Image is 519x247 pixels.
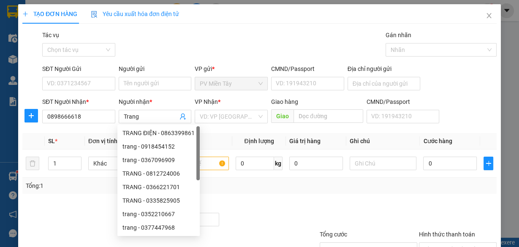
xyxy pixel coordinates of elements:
[26,181,201,190] div: Tổng: 1
[386,32,411,38] label: Gán nhãn
[7,8,20,17] span: Gửi:
[117,194,200,207] div: TRANG - 0335825905
[271,98,298,105] span: Giao hàng
[486,12,492,19] span: close
[117,221,200,234] div: trang - 0377447968
[122,209,195,219] div: trang - 0352210667
[72,38,145,49] div: 0937755600
[84,49,132,64] span: PHU MY
[244,138,274,144] span: Định lượng
[200,77,263,90] span: PV Miền Tây
[289,157,343,170] input: 0
[346,133,420,149] th: Ghi chú
[195,98,218,105] span: VP Nhận
[122,169,195,178] div: TRANG - 0812724006
[7,38,66,49] div: 0903071474
[7,27,66,38] div: TX PHU D
[119,64,192,73] div: Người gửi
[48,138,55,144] span: SL
[289,138,321,144] span: Giá trị hàng
[42,97,115,106] div: SĐT Người Nhận
[195,64,268,73] div: VP gửi
[119,97,192,106] div: Người nhận
[117,180,200,194] div: TRANG - 0366221701
[320,231,347,238] span: Tổng cước
[24,109,38,122] button: plus
[25,112,38,119] span: plus
[72,7,145,27] div: HANG NGOAI
[91,11,179,17] span: Yêu cầu xuất hóa đơn điện tử
[122,223,195,232] div: trang - 0377447968
[122,182,195,192] div: TRANG - 0366221701
[348,64,421,73] div: Địa chỉ người gửi
[348,77,421,90] input: Địa chỉ của người gửi
[122,128,195,138] div: TRANG ĐIỆN - 0863399861
[42,64,115,73] div: SĐT Người Gửi
[7,7,66,27] div: PV Miền Tây
[423,138,452,144] span: Cước hàng
[122,155,195,165] div: trang - 0367096909
[7,49,66,70] div: 0936368887 Tien
[72,54,84,63] span: DĐ:
[117,153,200,167] div: trang - 0367096909
[72,27,145,38] div: Hoang
[367,97,440,106] div: CMND/Passport
[419,231,475,238] label: Hình thức thanh toán
[117,207,200,221] div: trang - 0352210667
[477,4,501,28] button: Close
[122,142,195,151] div: trang - 0918454152
[42,32,59,38] label: Tác vụ
[271,64,344,73] div: CMND/Passport
[22,11,28,17] span: plus
[350,157,417,170] input: Ghi Chú
[72,8,92,17] span: Nhận:
[117,126,200,140] div: TRANG ĐIỆN - 0863399861
[117,140,200,153] div: trang - 0918454152
[179,113,186,120] span: user-add
[274,157,283,170] span: kg
[484,157,493,170] button: plus
[26,157,39,170] button: delete
[484,160,493,167] span: plus
[271,109,293,123] span: Giao
[91,11,98,18] img: icon
[88,138,120,144] span: Đơn vị tính
[122,196,195,205] div: TRANG - 0335825905
[293,109,363,123] input: Dọc đường
[117,167,200,180] div: TRANG - 0812724006
[93,157,150,170] span: Khác
[22,11,77,17] span: TẠO ĐƠN HÀNG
